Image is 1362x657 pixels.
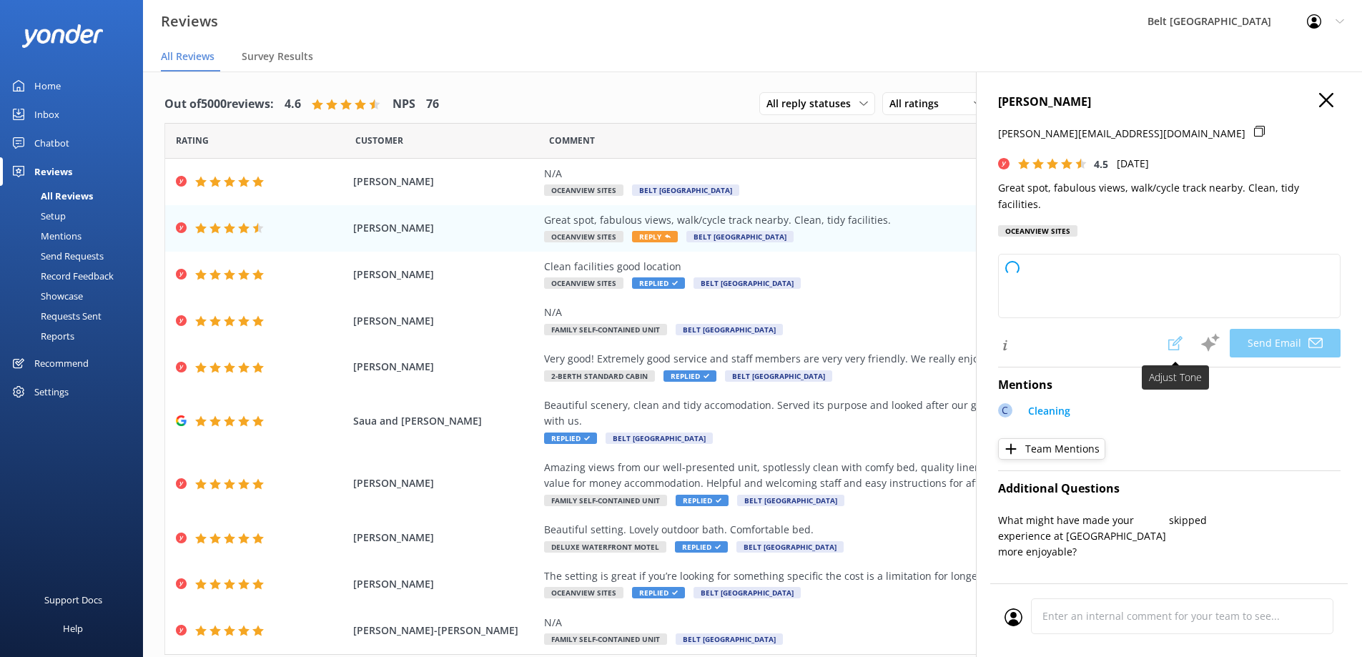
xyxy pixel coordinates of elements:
[161,10,218,33] h3: Reviews
[544,522,1195,538] div: Beautiful setting. Lovely outdoor bath. Comfortable bed.
[9,286,83,306] div: Showcase
[1028,403,1070,419] p: Cleaning
[998,225,1077,237] div: Oceanview Sites
[44,586,102,614] div: Support Docs
[544,397,1195,430] div: Beautiful scenery, clean and tidy accomodation. Served its purpose and looked after our group as ...
[353,174,538,189] span: [PERSON_NAME]
[9,286,143,306] a: Showcase
[9,306,143,326] a: Requests Sent
[9,266,114,286] div: Record Feedback
[675,541,728,553] span: Replied
[544,460,1195,492] div: Amazing views from our well-presented unit, spotlessly clean with comfy bed, quality linen, every...
[676,633,783,645] span: Belt [GEOGRAPHIC_DATA]
[34,157,72,186] div: Reviews
[34,100,59,129] div: Inbox
[998,403,1012,418] div: C
[998,513,1170,560] p: What might have made your experience at [GEOGRAPHIC_DATA] more enjoyable?
[355,134,403,147] span: Date
[998,180,1341,212] p: Great spot, fabulous views, walk/cycle track nearby. Clean, tidy facilities.
[242,49,313,64] span: Survey Results
[544,370,655,382] span: 2-Berth Standard Cabin
[1117,156,1149,172] p: [DATE]
[1021,403,1070,423] a: Cleaning
[544,305,1195,320] div: N/A
[544,587,623,598] span: Oceanview Sites
[34,349,89,377] div: Recommend
[632,277,685,289] span: Replied
[736,541,844,553] span: Belt [GEOGRAPHIC_DATA]
[9,186,143,206] a: All Reviews
[9,246,104,266] div: Send Requests
[998,376,1341,395] h4: Mentions
[998,438,1105,460] button: Team Mentions
[544,324,667,335] span: Family Self-Contained Unit
[9,246,143,266] a: Send Requests
[676,324,783,335] span: Belt [GEOGRAPHIC_DATA]
[737,495,844,506] span: Belt [GEOGRAPHIC_DATA]
[694,277,801,289] span: Belt [GEOGRAPHIC_DATA]
[1005,608,1022,626] img: user_profile.svg
[544,568,1195,584] div: The setting is great if you’re looking for something specific the cost is a limitation for longer...
[766,96,859,112] span: All reply statuses
[632,184,739,196] span: Belt [GEOGRAPHIC_DATA]
[889,96,947,112] span: All ratings
[9,206,66,226] div: Setup
[353,359,538,375] span: [PERSON_NAME]
[544,184,623,196] span: Oceanview Sites
[34,129,69,157] div: Chatbot
[9,306,102,326] div: Requests Sent
[1094,157,1108,171] span: 4.5
[353,220,538,236] span: [PERSON_NAME]
[9,186,93,206] div: All Reviews
[63,614,83,643] div: Help
[998,480,1341,498] h4: Additional Questions
[1319,93,1333,109] button: Close
[9,266,143,286] a: Record Feedback
[544,277,623,289] span: Oceanview Sites
[544,351,1195,367] div: Very good! Extremely good service and staff members are very very friendly. We really enjoyed our...
[544,633,667,645] span: Family Self-Contained Unit
[176,134,209,147] span: Date
[353,313,538,329] span: [PERSON_NAME]
[9,226,143,246] a: Mentions
[21,24,104,48] img: yonder-white-logo.png
[632,587,685,598] span: Replied
[9,206,143,226] a: Setup
[161,49,214,64] span: All Reviews
[353,623,538,638] span: [PERSON_NAME]-[PERSON_NAME]
[34,377,69,406] div: Settings
[353,530,538,545] span: [PERSON_NAME]
[998,126,1245,142] p: [PERSON_NAME][EMAIL_ADDRESS][DOMAIN_NAME]
[34,71,61,100] div: Home
[544,433,597,444] span: Replied
[544,541,666,553] span: Deluxe Waterfront Motel
[544,166,1195,182] div: N/A
[676,495,729,506] span: Replied
[544,259,1195,275] div: Clean facilities good location
[725,370,832,382] span: Belt [GEOGRAPHIC_DATA]
[1170,513,1341,528] p: skipped
[694,587,801,598] span: Belt [GEOGRAPHIC_DATA]
[663,370,716,382] span: Replied
[353,475,538,491] span: [PERSON_NAME]
[632,231,678,242] span: Reply
[606,433,713,444] span: Belt [GEOGRAPHIC_DATA]
[549,134,595,147] span: Question
[9,226,82,246] div: Mentions
[353,413,538,429] span: Saua and [PERSON_NAME]
[9,326,143,346] a: Reports
[544,495,667,506] span: Family Self-Contained Unit
[9,326,74,346] div: Reports
[998,93,1341,112] h4: [PERSON_NAME]
[164,95,274,114] h4: Out of 5000 reviews:
[426,95,439,114] h4: 76
[544,615,1195,631] div: N/A
[544,212,1195,228] div: Great spot, fabulous views, walk/cycle track nearby. Clean, tidy facilities.
[353,267,538,282] span: [PERSON_NAME]
[285,95,301,114] h4: 4.6
[393,95,415,114] h4: NPS
[353,576,538,592] span: [PERSON_NAME]
[686,231,794,242] span: Belt [GEOGRAPHIC_DATA]
[544,231,623,242] span: Oceanview Sites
